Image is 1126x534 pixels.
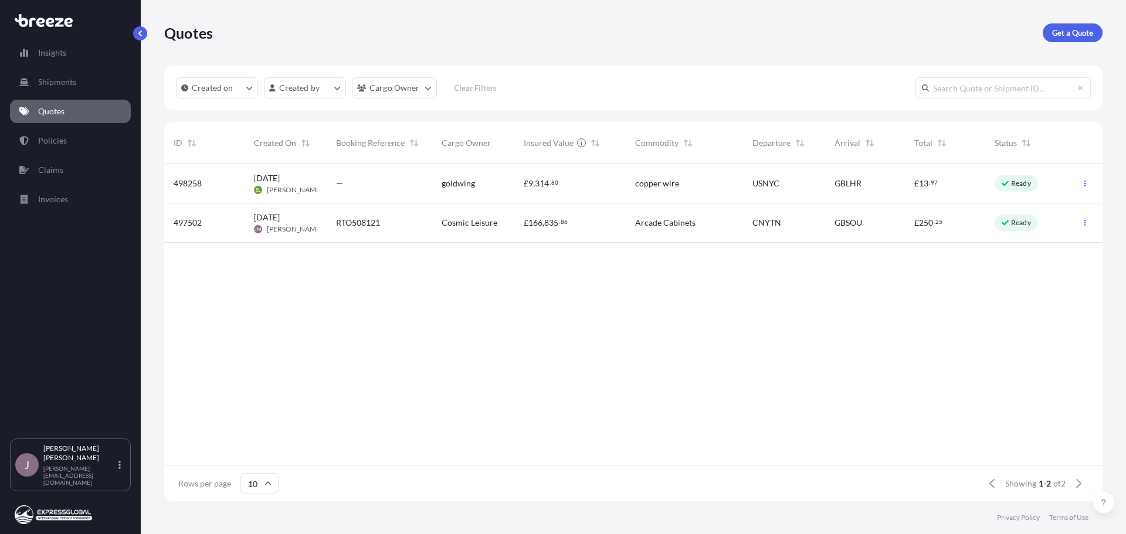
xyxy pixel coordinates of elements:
span: RTO508121 [336,217,380,229]
span: GBSOU [835,217,862,229]
span: USNYC [752,178,779,189]
span: . [934,220,935,224]
span: of 2 [1053,478,1066,489]
span: 1-2 [1039,478,1051,489]
span: [DATE] [254,172,280,184]
input: Search Quote or Shipment ID... [915,77,1091,98]
span: [PERSON_NAME] [267,225,323,234]
a: Terms of Use [1049,513,1088,522]
button: Sort [185,136,199,150]
span: , [533,179,535,188]
span: 497502 [174,217,202,229]
span: — [336,178,343,189]
span: SL [256,184,260,196]
span: 86 [561,220,568,224]
span: 835 [544,219,558,227]
p: [PERSON_NAME][EMAIL_ADDRESS][DOMAIN_NAME] [43,465,116,486]
a: Policies [10,129,131,152]
span: 25 [935,220,942,224]
p: Claims [38,164,63,176]
span: Booking Reference [336,137,405,149]
span: Showing [1005,478,1036,489]
span: JM [255,223,261,235]
span: GBLHR [835,178,862,189]
span: Cargo Owner [442,137,491,149]
span: 97 [931,181,938,185]
p: Quotes [38,106,65,117]
span: Arrival [835,137,860,149]
p: Quotes [164,23,213,42]
span: , [542,219,544,227]
button: cargoOwner Filter options [352,77,437,98]
span: 9 [528,179,533,188]
a: Quotes [10,100,131,123]
span: [PERSON_NAME] [267,185,323,195]
p: Shipments [38,76,76,88]
a: Insights [10,41,131,64]
p: Invoices [38,193,68,205]
span: 314 [535,179,549,188]
button: createdOn Filter options [176,77,258,98]
span: Created On [254,137,296,149]
button: Sort [588,136,602,150]
span: Total [914,137,932,149]
span: Rows per page [178,478,231,489]
p: Ready [1011,179,1031,188]
span: . [559,220,560,224]
button: createdBy Filter options [264,77,346,98]
span: CNYTN [752,217,781,229]
span: . [929,181,930,185]
span: 13 [919,179,928,188]
span: goldwing [442,178,475,189]
span: Departure [752,137,791,149]
span: Status [995,137,1017,149]
button: Sort [1019,136,1033,150]
p: Clear Filters [454,82,497,94]
a: Invoices [10,188,131,211]
span: Cosmic Leisure [442,217,497,229]
a: Shipments [10,70,131,94]
span: J [25,459,29,471]
button: Sort [863,136,877,150]
p: Created on [192,82,233,94]
span: . [550,181,551,185]
button: Sort [681,136,695,150]
p: Created by [279,82,320,94]
span: ID [174,137,182,149]
p: [PERSON_NAME] [PERSON_NAME] [43,444,116,462]
p: Get a Quote [1052,27,1093,39]
span: Insured Value [524,137,574,149]
a: Privacy Policy [997,513,1040,522]
span: 498258 [174,178,202,189]
button: Sort [793,136,807,150]
span: £ [524,179,528,188]
p: Ready [1011,218,1031,227]
span: [DATE] [254,212,280,223]
p: Policies [38,135,67,147]
a: Get a Quote [1043,23,1103,42]
span: 250 [919,219,933,227]
span: £ [914,219,919,227]
span: 80 [551,181,558,185]
p: Insights [38,47,66,59]
button: Sort [299,136,313,150]
img: organization-logo [15,505,92,524]
span: Commodity [635,137,679,149]
button: Sort [935,136,949,150]
p: Cargo Owner [369,82,420,94]
button: Sort [407,136,421,150]
button: Clear Filters [443,79,508,97]
span: £ [524,219,528,227]
span: 166 [528,219,542,227]
a: Claims [10,158,131,182]
span: copper wire [635,178,679,189]
span: Arcade Cabinets [635,217,696,229]
span: £ [914,179,919,188]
